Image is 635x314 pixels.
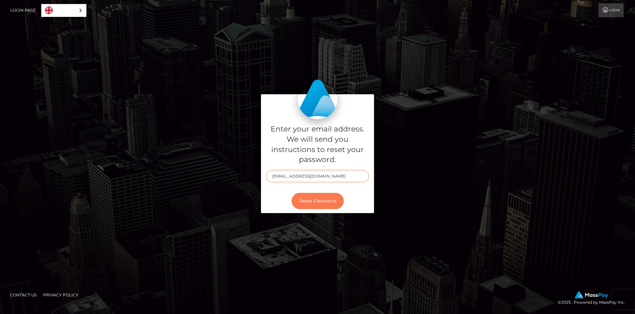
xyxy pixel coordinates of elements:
img: MassPay Login [298,79,337,119]
a: Privacy Policy [41,290,81,300]
h5: Enter your email address. We will send you instructions to reset your password. [266,124,369,165]
div: © 2025 , Powered by MassPay Inc. [558,291,630,306]
a: Login [598,3,624,17]
aside: Language selected: English [41,4,86,17]
div: Language [41,4,86,17]
a: Login Page [10,3,36,17]
a: Contact Us [7,290,39,300]
button: Reset Password [292,193,344,209]
a: English [42,4,86,17]
img: MassPay [575,291,608,299]
input: E-mail... [266,170,369,182]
